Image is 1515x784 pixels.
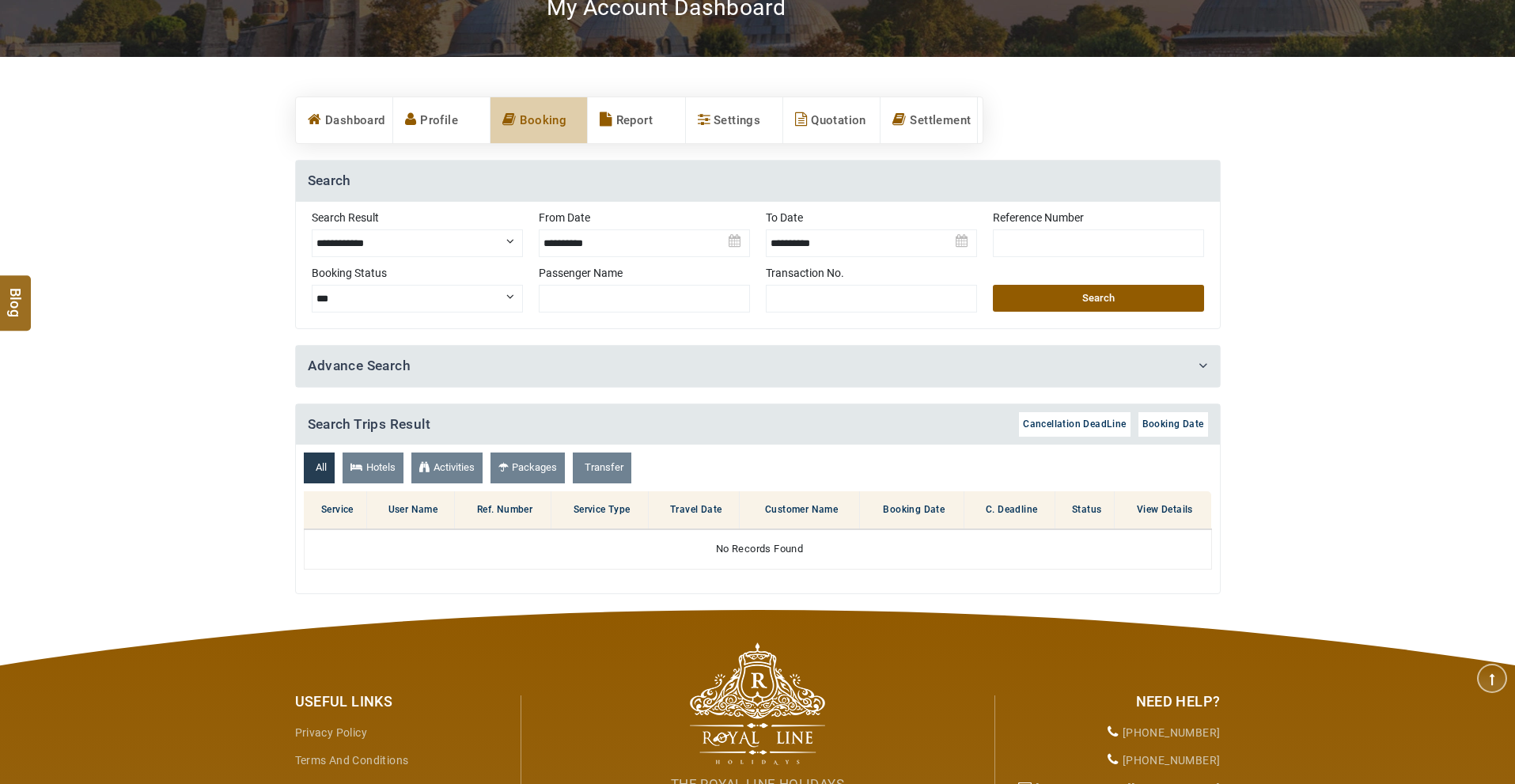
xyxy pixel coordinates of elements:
[1115,491,1211,529] th: View Details
[766,265,977,281] label: Transaction No.
[295,754,409,767] a: Terms and Conditions
[6,288,26,301] span: Blog
[993,210,1204,225] label: Reference Number
[690,642,825,765] img: The Royal Line Holidays
[490,453,565,483] a: Packages
[296,404,1220,445] h4: Search Trips Result
[411,453,483,483] a: Activities
[539,265,750,281] label: Passenger Name
[551,491,649,529] th: Service Type
[304,529,1211,569] td: No Records Found
[343,453,403,483] a: Hotels
[1023,419,1126,430] span: Cancellation DeadLine
[1055,491,1115,529] th: Status
[573,453,631,483] a: Transfer
[308,358,411,373] a: Advance Search
[588,97,684,143] a: Report
[295,691,509,712] div: Useful Links
[1007,719,1221,747] li: [PHONE_NUMBER]
[304,491,367,529] th: Service
[783,97,880,143] a: Quotation
[740,491,860,529] th: Customer Name
[1007,747,1221,775] li: [PHONE_NUMBER]
[1142,419,1204,430] span: Booking Date
[296,161,1220,202] h4: Search
[304,453,335,483] a: All
[455,491,551,529] th: Ref. Number
[367,491,455,529] th: User Name
[296,97,392,143] a: Dashboard
[490,97,587,143] a: Booking
[993,285,1204,312] button: Search
[1007,691,1221,712] div: Need Help?
[312,210,523,225] label: Search Result
[964,491,1055,529] th: C. Deadline
[649,491,740,529] th: Travel Date
[295,726,368,739] a: Privacy Policy
[393,97,490,143] a: Profile
[686,97,782,143] a: Settings
[860,491,964,529] th: Booking Date
[312,265,523,281] label: Booking Status
[881,97,977,143] a: Settlement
